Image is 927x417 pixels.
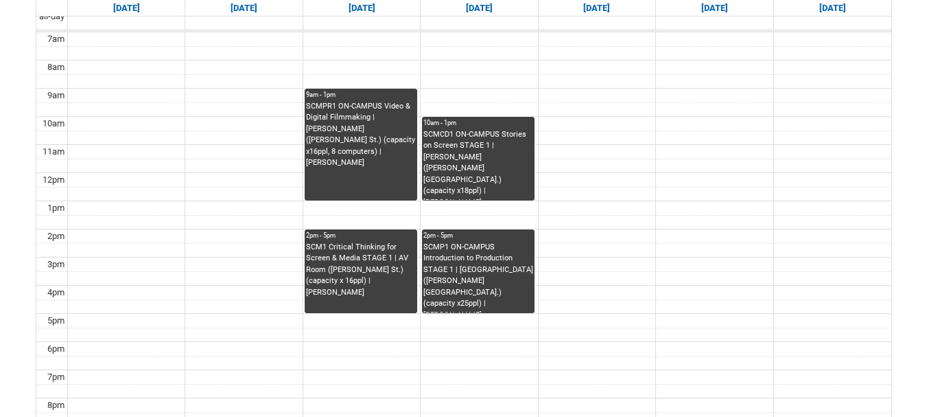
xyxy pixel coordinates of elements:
[45,314,67,328] div: 5pm
[45,201,67,215] div: 1pm
[423,129,533,201] div: SCMCD1 ON-CAMPUS Stories on Screen STAGE 1 | [PERSON_NAME] ([PERSON_NAME][GEOGRAPHIC_DATA].) (cap...
[423,242,533,313] div: SCMP1 ON-CAMPUS Introduction to Production STAGE 1 | [GEOGRAPHIC_DATA] ([PERSON_NAME][GEOGRAPHIC_...
[40,145,67,159] div: 11am
[45,398,67,412] div: 8pm
[45,89,67,102] div: 9am
[306,231,416,240] div: 2pm - 5pm
[45,60,67,74] div: 8am
[306,242,416,299] div: SCM1 Critical Thinking for Screen & Media STAGE 1 | AV Room ([PERSON_NAME] St.) (capacity x 16ppl...
[40,117,67,131] div: 10am
[306,90,416,100] div: 9am - 1pm
[45,370,67,384] div: 7pm
[423,231,533,240] div: 2pm - 5pm
[45,32,67,46] div: 7am
[45,342,67,356] div: 6pm
[306,101,416,169] div: SCMPR1 ON-CAMPUS Video & Digital Filmmaking | [PERSON_NAME] ([PERSON_NAME] St.) (capacity x16ppl,...
[40,173,67,187] div: 12pm
[45,286,67,300] div: 4pm
[45,229,67,243] div: 2pm
[423,118,533,128] div: 10am - 1pm
[45,258,67,271] div: 3pm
